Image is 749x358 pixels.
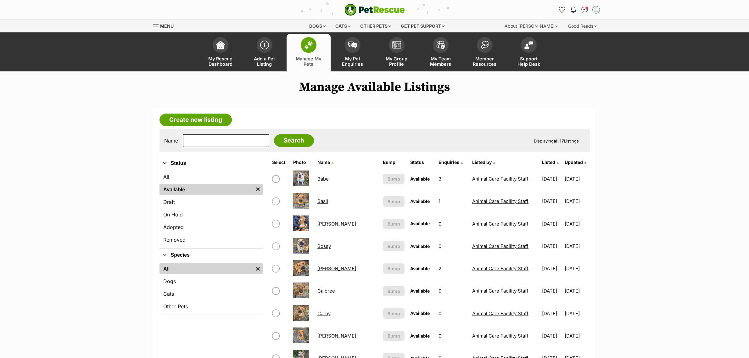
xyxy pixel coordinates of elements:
a: Babe [317,176,329,182]
a: Animal Care Facility Staff [472,333,528,339]
a: Updated [565,159,586,165]
a: Support Help Desk [507,34,551,71]
a: Removed [159,234,263,245]
td: 0 [436,235,469,257]
td: 1 [436,190,469,212]
span: Displaying Listings [534,138,579,143]
a: My Team Members [419,34,463,71]
button: Bump [383,331,405,341]
a: Create new listing [159,114,232,126]
a: All [159,263,253,274]
td: [DATE] [539,190,564,212]
a: [PERSON_NAME] [317,333,356,339]
span: Available [410,266,430,271]
td: [DATE] [565,303,589,324]
button: Bump [383,196,405,207]
button: Species [159,251,263,259]
a: My Group Profile [375,34,419,71]
span: My Pet Enquiries [338,56,367,67]
a: Animal Care Facility Staff [472,221,528,227]
img: chat-41dd97257d64d25036548639549fe6c8038ab92f7586957e7f3b1b290dea8141.svg [581,7,588,13]
span: Name [317,159,330,165]
span: Bump [388,310,400,317]
span: Bump [388,198,400,205]
a: Available [159,184,253,195]
button: Bump [383,174,405,184]
button: Notifications [568,5,579,15]
td: 3 [436,168,469,190]
a: Enquiries [439,159,463,165]
ul: Account quick links [557,5,601,15]
a: Animal Care Facility Staff [472,310,528,316]
span: Manage My Pets [294,56,323,67]
a: Animal Care Facility Staff [472,176,528,182]
td: [DATE] [539,235,564,257]
img: help-desk-icon-fdf02630f3aa405de69fd3d07c3f3aa587a6932b1a1747fa1d2bba05be0121f9.svg [524,41,533,49]
button: Status [159,159,263,167]
a: Draft [159,196,263,208]
td: [DATE] [539,303,564,324]
a: Member Resources [463,34,507,71]
span: Bump [388,333,400,339]
th: Photo [291,157,314,167]
a: On Hold [159,209,263,220]
button: Bump [383,241,405,251]
img: add-pet-listing-icon-0afa8454b4691262ce3f59096e99ab1cd57d4a30225e0717b998d2c9b9846f56.svg [260,41,269,49]
img: group-profile-icon-3fa3cf56718a62981997c0bc7e787c4b2cf8bcc04b72c1350f741eb67cf2f40e.svg [392,41,401,49]
span: Updated [565,159,583,165]
strong: all 17 [554,138,564,143]
td: [DATE] [565,280,589,302]
button: Bump [383,286,405,296]
a: Add a Pet Listing [243,34,287,71]
a: Favourites [557,5,567,15]
a: PetRescue [344,4,405,16]
span: Available [410,310,430,316]
label: Name [164,138,178,143]
span: My Rescue Dashboard [206,56,235,67]
a: Dogs [159,276,263,287]
img: Animal Care Facility Staff profile pic [593,7,599,13]
img: logo-e224e6f780fb5917bec1dbf3a21bbac754714ae5b6737aabdf751b685950b380.svg [344,4,405,16]
a: Remove filter [253,263,263,274]
a: Listed by [472,159,495,165]
img: manage-my-pets-icon-02211641906a0b7f246fdf0571729dbe1e7629f14944591b6c1af311fb30b64b.svg [304,41,313,49]
span: Bump [388,221,400,227]
div: About [PERSON_NAME] [500,20,562,32]
a: Animal Care Facility Staff [472,266,528,271]
span: Bump [388,176,400,182]
a: Other Pets [159,301,263,312]
td: [DATE] [539,168,564,190]
a: Animal Care Facility Staff [472,288,528,294]
a: Carby [317,310,331,316]
td: [DATE] [565,190,589,212]
a: Conversations [580,5,590,15]
span: Add a Pet Listing [250,56,279,67]
th: Status [408,157,435,167]
div: Dogs [305,20,330,32]
td: [DATE] [565,258,589,279]
span: My Team Members [427,56,455,67]
span: Bump [388,243,400,249]
span: translation missing: en.admin.listings.index.attributes.enquiries [439,159,459,165]
span: Listed [542,159,555,165]
a: My Pet Enquiries [331,34,375,71]
div: Species [159,262,263,315]
a: Name [317,159,333,165]
span: Available [410,199,430,204]
td: [DATE] [565,168,589,190]
span: Bump [388,288,400,294]
a: [PERSON_NAME] [317,266,356,271]
button: Bump [383,263,405,274]
a: Cats [159,288,263,299]
td: [DATE] [565,325,589,347]
a: Menu [153,20,178,31]
th: Select [270,157,290,167]
img: dashboard-icon-eb2f2d2d3e046f16d808141f083e7271f6b2e854fb5c12c21221c1fb7104beca.svg [216,41,225,49]
img: pet-enquiries-icon-7e3ad2cf08bfb03b45e93fb7055b45f3efa6380592205ae92323e6603595dc1f.svg [348,42,357,48]
button: Bump [383,308,405,319]
a: Animal Care Facility Staff [472,243,528,249]
a: Listed [542,159,559,165]
td: 0 [436,325,469,347]
input: Search [274,134,314,147]
div: Get pet support [396,20,449,32]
